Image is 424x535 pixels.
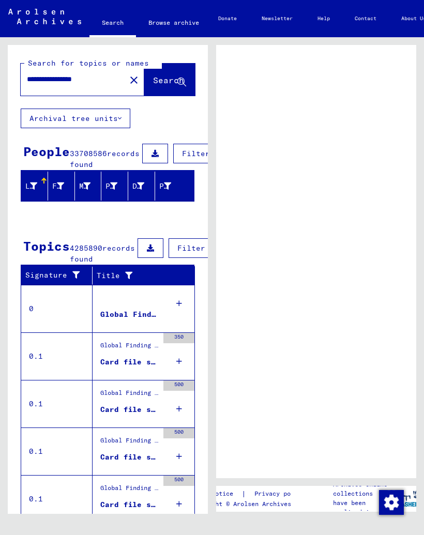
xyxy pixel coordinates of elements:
[97,270,174,281] div: Title
[153,75,184,85] span: Search
[246,488,317,499] a: Privacy policy
[100,388,158,403] div: Global Finding Aids / Central Name Index / Reference cards and originals, which have been discove...
[159,181,171,192] div: Prisoner #
[163,428,194,438] div: 500
[25,270,84,281] div: Signature
[206,6,249,31] a: Donate
[342,6,389,31] a: Contact
[21,427,93,475] td: 0.1
[163,333,194,343] div: 350
[52,181,64,192] div: First Name
[23,142,70,161] div: People
[21,285,93,332] td: 0
[25,267,95,284] div: Signature
[378,490,403,514] div: Change consent
[79,181,91,192] div: Maiden Name
[100,309,158,320] div: Global Finding Aids
[163,380,194,391] div: 500
[97,267,185,284] div: Title
[169,238,214,258] button: Filter
[155,172,194,201] mat-header-cell: Prisoner #
[100,436,158,450] div: Global Finding Aids / Central Name Index / Cards, which have been separated just before or during...
[70,243,135,264] span: records found
[89,10,136,37] a: Search
[100,341,158,355] div: Global Finding Aids / Central Name Index / Cards that have been scanned during first sequential m...
[21,475,93,523] td: 0.1
[75,172,102,201] mat-header-cell: Maiden Name
[124,69,144,90] button: Clear
[182,149,210,158] span: Filter
[8,9,81,24] img: Arolsen_neg.svg
[25,178,50,194] div: Last Name
[128,172,155,201] mat-header-cell: Date of Birth
[136,10,211,35] a: Browse archive
[21,332,93,380] td: 0.1
[70,149,140,169] span: records found
[100,452,158,463] div: Card file segment 1
[379,490,404,515] img: Change consent
[128,74,140,86] mat-icon: close
[79,178,104,194] div: Maiden Name
[105,178,130,194] div: Place of Birth
[177,243,205,253] span: Filter
[21,380,93,427] td: 0.1
[105,181,117,192] div: Place of Birth
[144,64,195,96] button: Search
[100,357,158,368] div: Card file segment 1
[48,172,75,201] mat-header-cell: First Name
[305,6,342,31] a: Help
[132,178,157,194] div: Date of Birth
[70,243,102,253] span: 4285890
[190,488,317,499] div: |
[100,499,158,510] div: Card file segment 1
[385,485,423,511] img: yv_logo.png
[21,109,130,128] button: Archival tree units
[159,178,184,194] div: Prisoner #
[23,237,70,255] div: Topics
[70,149,107,158] span: 33708586
[190,499,317,509] p: Copyright © Arolsen Archives, 2021
[28,58,149,68] mat-label: Search for topics or names
[163,476,194,486] div: 500
[100,404,158,415] div: Card file segment 1
[52,178,77,194] div: First Name
[25,181,37,192] div: Last Name
[101,172,128,201] mat-header-cell: Place of Birth
[173,144,219,163] button: Filter
[249,6,305,31] a: Newsletter
[333,498,391,526] p: have been realized in partnership with
[132,181,144,192] div: Date of Birth
[21,172,48,201] mat-header-cell: Last Name
[100,483,158,498] div: Global Finding Aids / Central Name Index / Reference cards phonetically ordered, which could not ...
